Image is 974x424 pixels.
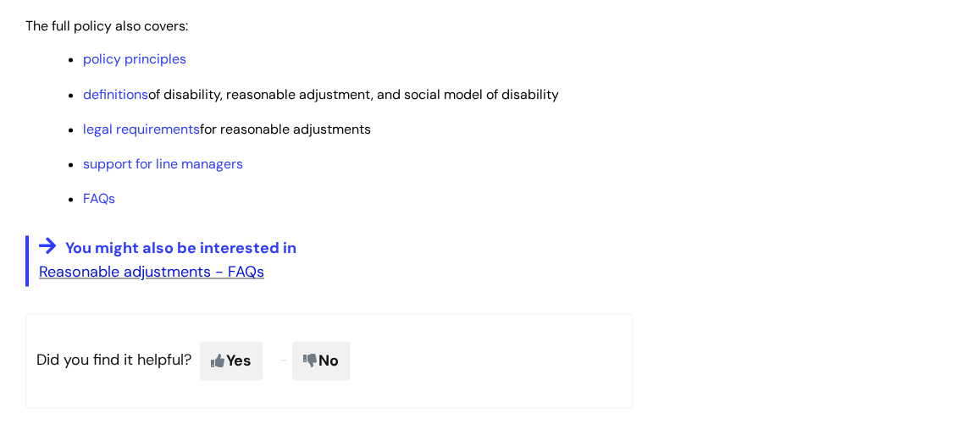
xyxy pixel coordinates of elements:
[83,50,186,68] a: policy principles
[200,341,263,380] span: Yes
[39,262,264,282] a: Reasonable adjustments - FAQs
[83,120,200,138] a: legal requirements
[83,120,371,138] span: for reasonable adjustments
[83,85,148,103] a: definitions
[65,238,296,258] span: You might also be interested in
[292,341,350,380] span: No
[83,85,559,103] span: of disability, reasonable adjustment, and social model of disability
[25,313,633,408] p: Did you find it helpful?
[83,155,243,173] a: support for line managers
[25,17,188,35] span: The full policy also covers:
[83,190,115,207] a: FAQs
